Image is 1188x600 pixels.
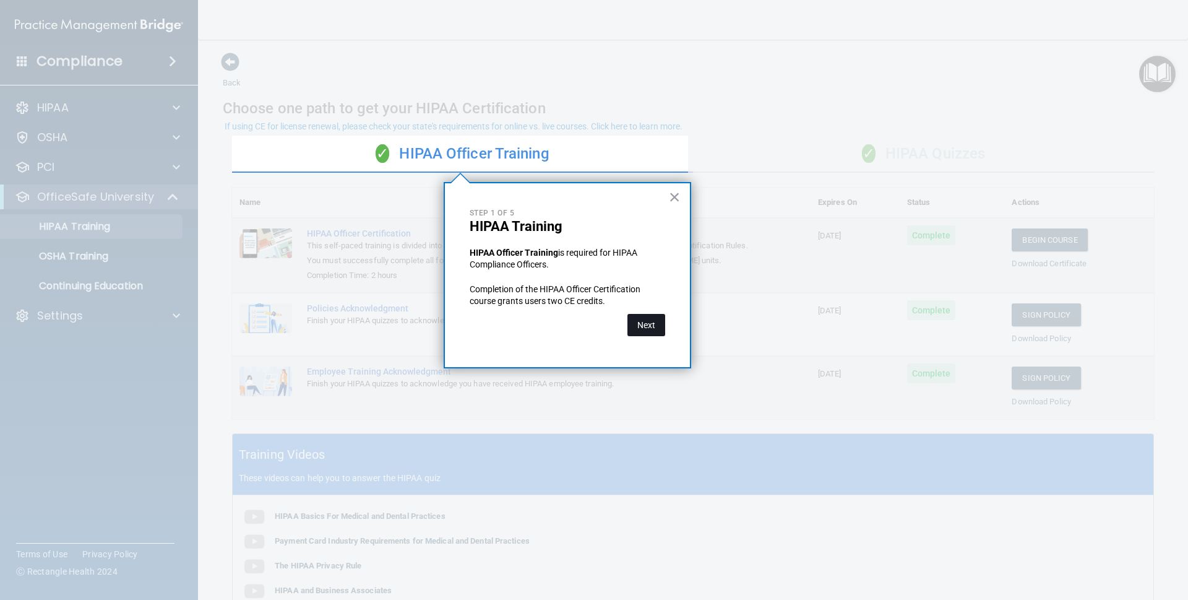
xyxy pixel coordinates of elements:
p: HIPAA Training [470,219,665,235]
strong: HIPAA Officer Training [470,248,558,258]
p: Step 1 of 5 [470,208,665,219]
p: Completion of the HIPAA Officer Certification course grants users two CE credits. [470,284,665,308]
span: ✓ [376,144,389,163]
div: HIPAA Officer Training [232,136,693,173]
iframe: Drift Widget Chat Controller [974,512,1173,562]
button: Next [627,314,665,336]
button: Close [669,187,681,207]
